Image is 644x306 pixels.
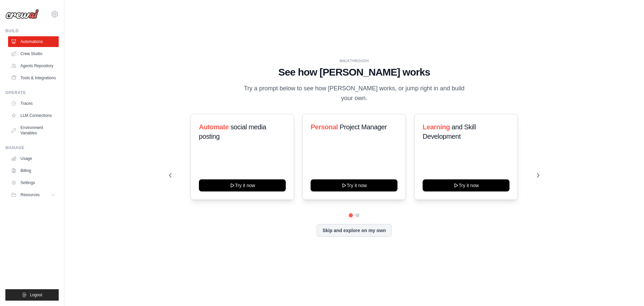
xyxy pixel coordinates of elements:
span: and Skill Development [423,123,476,140]
img: Logo [5,9,39,19]
span: Personal [311,123,338,131]
h1: See how [PERSON_NAME] works [169,66,539,78]
div: WALKTHROUGH [169,58,539,63]
a: Settings [8,177,59,188]
button: Skip and explore on my own [317,224,391,237]
p: Try a prompt below to see how [PERSON_NAME] works, or jump right in and build your own. [241,84,467,103]
div: Manage [5,145,59,150]
a: Environment Variables [8,122,59,138]
a: Automations [8,36,59,47]
a: Tools & Integrations [8,73,59,83]
button: Logout [5,289,59,301]
a: Usage [8,153,59,164]
a: LLM Connections [8,110,59,121]
a: Billing [8,165,59,176]
button: Resources [8,189,59,200]
iframe: Chat Widget [610,274,644,306]
span: Logout [30,292,42,298]
a: Traces [8,98,59,109]
span: social media posting [199,123,266,140]
button: Try it now [311,179,397,191]
span: Automate [199,123,229,131]
span: Resources [20,192,40,198]
span: Project Manager [340,123,387,131]
button: Try it now [423,179,509,191]
div: Build [5,28,59,34]
span: Learning [423,123,450,131]
a: Agents Repository [8,60,59,71]
div: Operate [5,90,59,95]
a: Crew Studio [8,48,59,59]
button: Try it now [199,179,286,191]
